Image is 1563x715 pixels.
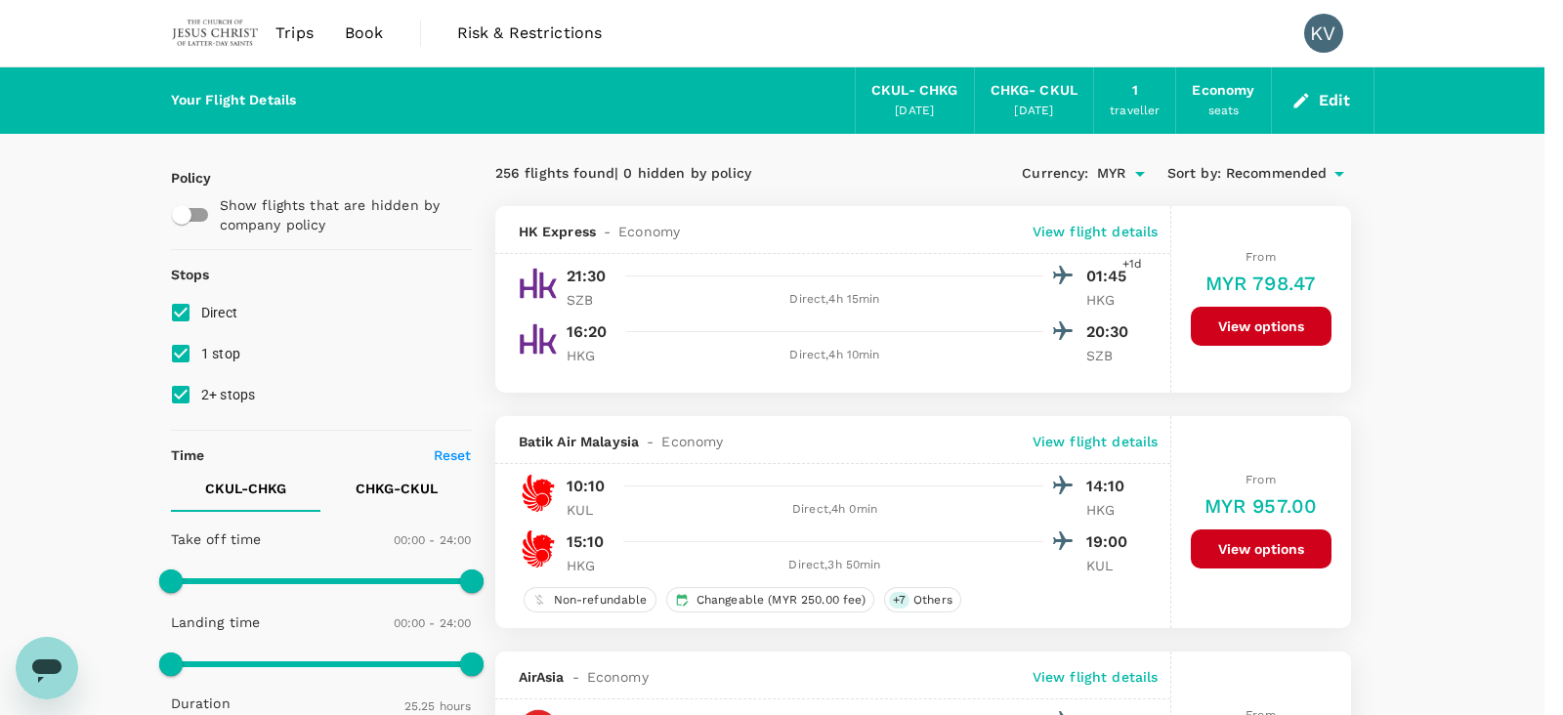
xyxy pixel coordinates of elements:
[567,346,615,365] p: HKG
[171,90,297,111] div: Your Flight Details
[205,479,286,498] p: CKUL - CHKG
[394,616,472,630] span: 00:00 - 24:00
[171,694,231,713] p: Duration
[991,80,1078,102] div: CHKG - CKUL
[627,500,1043,520] div: Direct , 4h 0min
[618,222,680,241] span: Economy
[1192,80,1254,102] div: Economy
[171,168,189,188] p: Policy
[1086,290,1135,310] p: HKG
[1304,14,1343,53] div: KV
[1022,163,1088,185] span: Currency :
[1191,307,1331,346] button: View options
[356,479,438,498] p: CHKG - CKUL
[519,264,558,303] img: UO
[345,21,384,45] span: Book
[1033,222,1159,241] p: View flight details
[567,530,605,554] p: 15:10
[16,637,78,699] iframe: Button to launch messaging window
[171,445,205,465] p: Time
[596,222,618,241] span: -
[889,592,909,609] span: + 7
[546,592,655,609] span: Non-refundable
[519,222,597,241] span: HK Express
[587,667,649,687] span: Economy
[171,529,262,549] p: Take off time
[519,529,558,568] img: OD
[1086,530,1135,554] p: 19:00
[171,12,261,55] img: The Malaysian Church of Jesus Christ of Latter-day Saints
[1086,500,1135,520] p: HKG
[627,556,1043,575] div: Direct , 3h 50min
[689,592,873,609] span: Changeable (MYR 250.00 fee)
[201,387,256,402] span: 2+ stops
[567,290,615,310] p: SZB
[1033,432,1159,451] p: View flight details
[1110,102,1160,121] div: traveller
[871,80,958,102] div: CKUL - CHKG
[1205,268,1317,299] h6: MYR 798.47
[567,265,607,288] p: 21:30
[1086,346,1135,365] p: SZB
[627,290,1043,310] div: Direct , 4h 15min
[1288,85,1358,116] button: Edit
[394,533,472,547] span: 00:00 - 24:00
[519,474,558,513] img: OD
[434,445,472,465] p: Reset
[1246,250,1276,264] span: From
[1204,490,1318,522] h6: MYR 957.00
[567,500,615,520] p: KUL
[1122,255,1142,274] span: +1d
[1126,160,1154,188] button: Open
[519,319,558,358] img: UO
[1033,667,1159,687] p: View flight details
[1086,320,1135,344] p: 20:30
[567,475,606,498] p: 10:10
[171,612,261,632] p: Landing time
[1086,475,1135,498] p: 14:10
[1167,163,1221,185] span: Sort by :
[495,163,923,185] div: 256 flights found | 0 hidden by policy
[1132,80,1138,102] div: 1
[567,320,608,344] p: 16:20
[220,195,458,234] p: Show flights that are hidden by company policy
[275,21,314,45] span: Trips
[201,346,241,361] span: 1 stop
[1226,163,1328,185] span: Recommended
[1086,556,1135,575] p: KUL
[639,432,661,451] span: -
[895,102,934,121] div: [DATE]
[171,267,210,282] strong: Stops
[1086,265,1135,288] p: 01:45
[519,667,565,687] span: AirAsia
[201,305,238,320] span: Direct
[457,21,603,45] span: Risk & Restrictions
[567,556,615,575] p: HKG
[906,592,960,609] span: Others
[661,432,723,451] span: Economy
[519,432,640,451] span: Batik Air Malaysia
[1246,473,1276,486] span: From
[1208,102,1240,121] div: seats
[1191,529,1331,568] button: View options
[1014,102,1053,121] div: [DATE]
[565,667,587,687] span: -
[627,346,1043,365] div: Direct , 4h 10min
[404,699,472,713] span: 25.25 hours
